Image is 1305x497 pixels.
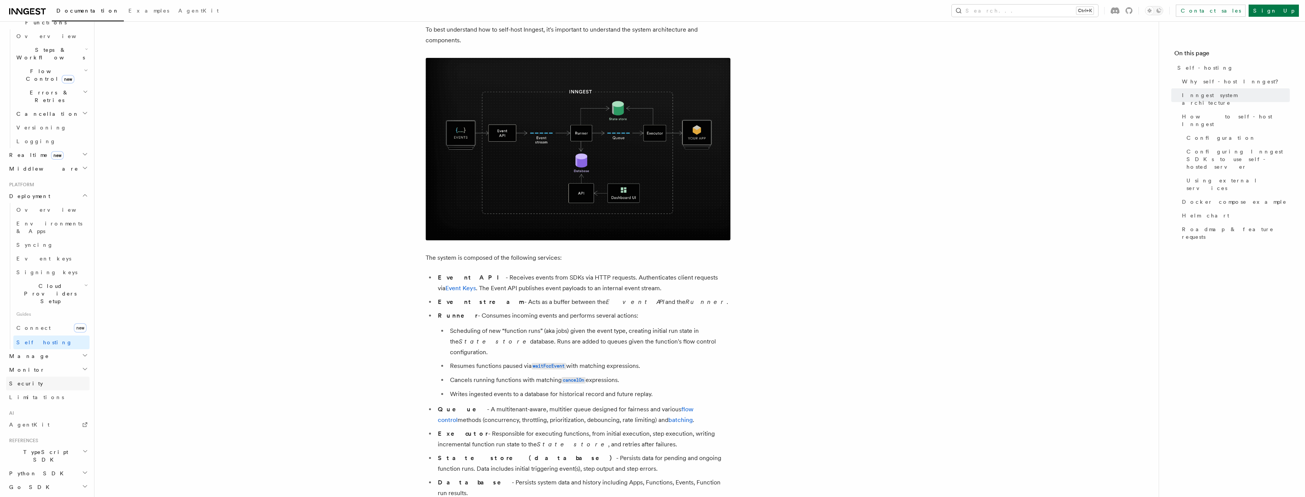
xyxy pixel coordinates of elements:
button: Flow Controlnew [13,64,90,86]
code: waitForEvent [532,363,566,369]
a: Environments & Apps [13,217,90,238]
img: Inngest system architecture diagram [426,58,730,240]
span: Roadmap & feature requests [1182,225,1290,241]
a: Using external services [1183,174,1290,195]
a: Signing keys [13,265,90,279]
span: Using external services [1187,177,1290,192]
span: Self hosting [16,339,72,345]
a: Event keys [13,252,90,265]
span: Cloud Providers Setup [13,282,84,305]
a: AgentKit [174,2,223,21]
span: AgentKit [9,422,50,428]
strong: Event API [438,274,506,281]
code: cancelOn [562,377,586,384]
em: Event API [606,298,665,305]
strong: Database [438,479,512,486]
kbd: Ctrl+K [1076,7,1094,14]
button: Search...Ctrl+K [952,5,1098,17]
span: Deployment [6,192,50,200]
em: State store [459,338,530,345]
span: Inngest system architecture [1182,91,1290,107]
button: Realtimenew [6,148,90,162]
a: Event Keys [445,284,476,292]
span: Limitations [9,394,64,400]
a: AgentKit [6,418,90,431]
div: Inngest Functions [6,29,90,148]
div: Deployment [6,203,90,349]
span: Environments & Apps [16,221,82,234]
a: Roadmap & feature requests [1179,222,1290,244]
a: Documentation [52,2,124,21]
span: Cancellation [13,110,79,118]
li: Cancels running functions with matching expressions. [448,375,730,386]
span: Security [9,380,43,387]
a: Limitations [6,390,90,404]
em: State store [537,441,608,448]
span: Why self-host Inngest? [1182,78,1284,85]
a: Self-hosting [1174,61,1290,75]
button: TypeScript SDK [6,445,90,467]
button: Cancellation [13,107,90,121]
button: Middleware [6,162,90,176]
h4: On this page [1174,49,1290,61]
a: cancelOn [562,376,586,384]
span: AI [6,410,14,416]
li: - Receives events from SDKs via HTTP requests. Authenticates client requests via . The Event API ... [436,272,730,294]
a: Overview [13,29,90,43]
span: Helm chart [1182,212,1229,219]
em: Runner [685,298,727,305]
a: Security [6,377,90,390]
a: flow control [438,406,693,423]
span: Logging [16,138,56,144]
a: Configuration [1183,131,1290,145]
span: Errors & Retries [13,89,83,104]
a: waitForEvent [532,362,566,369]
strong: Event stream [438,298,524,305]
span: References [6,438,38,444]
a: How to self-host Inngest [1179,110,1290,131]
li: Writes ingested events to a database for historical record and future replay. [448,389,730,400]
li: - Persists data for pending and ongoing function runs. Data includes initial triggering event(s),... [436,453,730,474]
button: Go SDK [6,480,90,494]
span: Overview [16,207,95,213]
button: Steps & Workflows [13,43,90,64]
span: Go SDK [6,483,54,491]
button: Deployment [6,189,90,203]
strong: Queue [438,406,487,413]
span: Platform [6,182,34,188]
a: Docker compose example [1179,195,1290,209]
a: Logging [13,134,90,148]
a: Overview [13,203,90,217]
a: Connectnew [13,320,90,336]
span: Manage [6,352,49,360]
strong: Runner [438,312,478,319]
span: Documentation [56,8,119,14]
strong: Executor [438,430,488,437]
span: Guides [13,308,90,320]
span: Syncing [16,242,53,248]
a: Examples [124,2,174,21]
p: To best understand how to self-host Inngest, it's important to understand the system architecture... [426,24,730,46]
span: Event keys [16,256,71,262]
a: Self hosting [13,336,90,349]
span: Self-hosting [1177,64,1233,72]
span: Signing keys [16,269,77,275]
span: Python SDK [6,470,68,477]
span: Steps & Workflows [13,46,85,61]
a: Versioning [13,121,90,134]
span: Configuration [1187,134,1256,142]
a: Syncing [13,238,90,252]
span: new [74,323,86,332]
button: Toggle dark mode [1145,6,1163,15]
span: new [51,151,64,160]
a: batching [668,416,693,423]
span: How to self-host Inngest [1182,113,1290,128]
button: Manage [6,349,90,363]
a: Contact sales [1176,5,1246,17]
span: AgentKit [178,8,219,14]
li: - Acts as a buffer between the and the . [436,297,730,307]
li: Resumes functions paused via with matching expressions. [448,361,730,372]
span: Overview [16,33,95,39]
span: Middleware [6,165,78,173]
a: Configuring Inngest SDKs to use self-hosted server [1183,145,1290,174]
